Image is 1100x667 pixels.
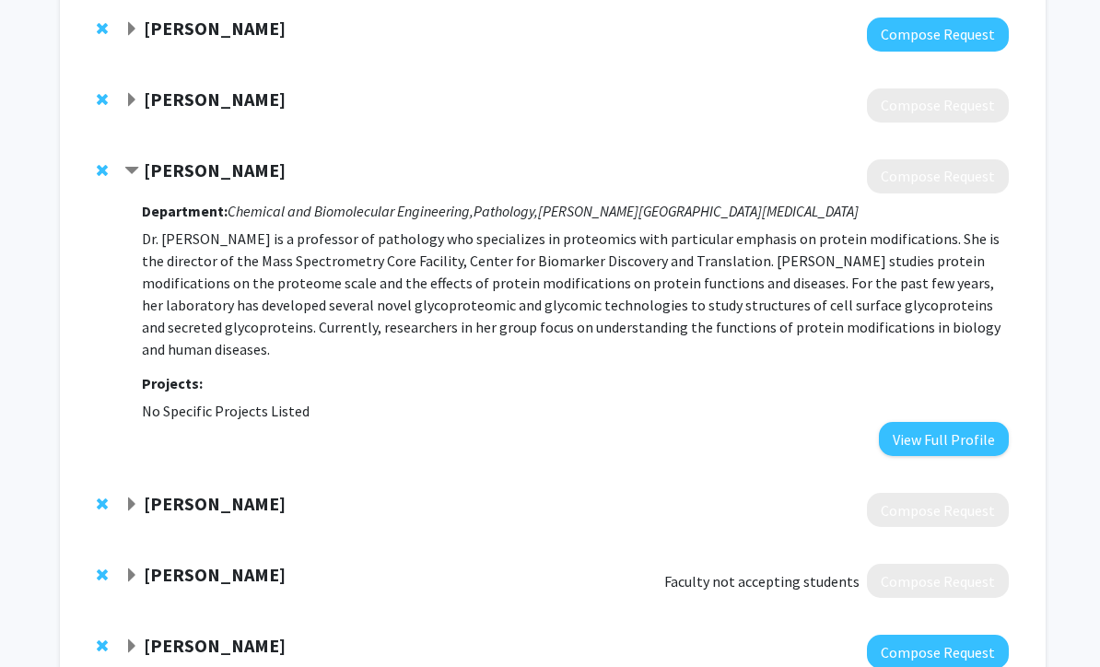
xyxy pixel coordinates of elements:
[97,92,108,107] span: Remove Justin Hanes from bookmarks
[124,22,139,37] span: Expand Doug Robinson Bookmark
[142,202,228,220] strong: Department:
[97,497,108,511] span: Remove Nagma Zerin from bookmarks
[97,568,108,582] span: Remove Jamie Spangler from bookmarks
[867,493,1009,527] button: Compose Request to Nagma Zerin
[142,374,203,392] strong: Projects:
[144,158,286,181] strong: [PERSON_NAME]
[97,163,108,178] span: Remove Hui Zhang from bookmarks
[97,21,108,36] span: Remove Doug Robinson from bookmarks
[124,164,139,179] span: Contract Hui Zhang Bookmark
[879,422,1009,456] button: View Full Profile
[228,202,474,220] i: Chemical and Biomolecular Engineering,
[867,564,1009,598] button: Compose Request to Jamie Spangler
[142,402,310,420] span: No Specific Projects Listed
[144,563,286,586] strong: [PERSON_NAME]
[124,93,139,108] span: Expand Justin Hanes Bookmark
[867,18,1009,52] button: Compose Request to Doug Robinson
[538,202,859,220] i: [PERSON_NAME][GEOGRAPHIC_DATA][MEDICAL_DATA]
[142,228,1009,360] p: Dr. [PERSON_NAME] is a professor of pathology who specializes in proteomics with particular empha...
[144,88,286,111] strong: [PERSON_NAME]
[474,202,538,220] i: Pathology,
[124,497,139,512] span: Expand Nagma Zerin Bookmark
[97,638,108,653] span: Remove Anna Chien from bookmarks
[124,568,139,583] span: Expand Jamie Spangler Bookmark
[144,634,286,657] strong: [PERSON_NAME]
[144,492,286,515] strong: [PERSON_NAME]
[867,159,1009,193] button: Compose Request to Hui Zhang
[664,570,860,592] span: Faculty not accepting students
[14,584,78,653] iframe: Chat
[867,88,1009,123] button: Compose Request to Justin Hanes
[144,17,286,40] strong: [PERSON_NAME]
[124,639,139,654] span: Expand Anna Chien Bookmark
